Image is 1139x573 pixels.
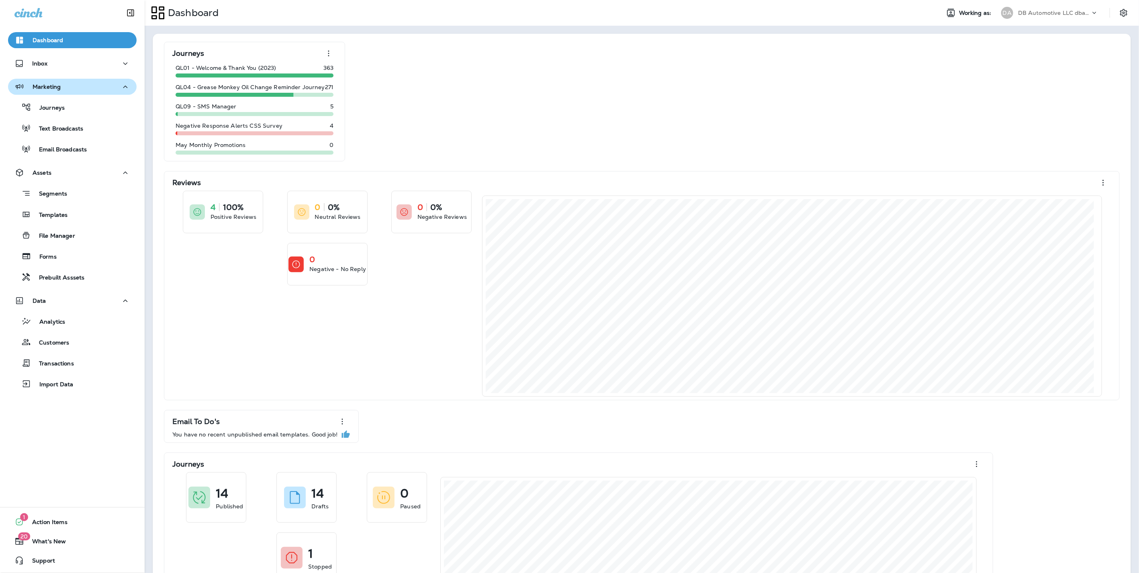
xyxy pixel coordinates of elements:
button: Import Data [8,375,137,392]
p: 14 [216,489,228,498]
p: Reviews [172,179,201,187]
button: Assets [8,165,137,181]
p: QL09 - SMS Manager [176,103,237,110]
span: Working as: [959,10,993,16]
p: Segments [31,190,67,198]
button: Transactions [8,355,137,371]
p: You have no recent unpublished email templates. Good job! [172,431,337,438]
p: 100% [223,203,244,211]
span: 1 [20,513,28,521]
p: 0% [430,203,442,211]
span: What's New [24,538,66,548]
p: 1 [308,550,313,558]
span: 20 [18,532,30,540]
button: 1Action Items [8,514,137,530]
p: 0 [417,203,423,211]
button: Settings [1117,6,1131,20]
p: 0 [315,203,321,211]
p: Journeys [31,104,65,112]
p: 14 [311,489,324,498]
span: Action Items [24,519,67,528]
p: Journeys [172,49,204,57]
p: 0% [328,203,339,211]
p: Marketing [33,84,61,90]
p: 0 [309,255,315,263]
p: Negative Response Alerts CSS Survey [176,122,282,129]
button: Text Broadcasts [8,120,137,137]
p: Dashboard [33,37,63,43]
p: Paused [400,502,421,510]
button: Support [8,553,137,569]
p: Journeys [172,460,204,468]
p: Text Broadcasts [31,125,83,133]
p: Negative - No Reply [309,265,366,273]
p: Email Broadcasts [31,146,87,154]
p: Import Data [31,381,74,389]
button: Data [8,293,137,309]
p: Forms [31,253,57,261]
p: Transactions [31,360,74,368]
p: Negative Reviews [417,213,467,221]
button: Dashboard [8,32,137,48]
p: 271 [325,84,333,90]
p: Stopped [308,563,332,571]
p: 4 [211,203,216,211]
p: Inbox [32,60,47,67]
button: Templates [8,206,137,223]
p: Neutral Reviews [315,213,361,221]
button: Collapse Sidebar [119,5,142,21]
button: 20What's New [8,533,137,549]
p: QL01 - Welcome & Thank You (2023) [176,65,276,71]
div: DA [1001,7,1013,19]
p: May Monthly Promotions [176,142,245,148]
button: Inbox [8,55,137,71]
p: QL04 - Grease Monkey Oil Change Reminder Journey [176,84,325,90]
p: 5 [330,103,333,110]
p: Prebuilt Asssets [31,274,84,282]
button: Customers [8,334,137,351]
p: Published [216,502,243,510]
p: 4 [330,122,333,129]
p: DB Automotive LLC dba Grease Monkey [1018,10,1090,16]
button: Prebuilt Asssets [8,269,137,285]
button: Forms [8,248,137,265]
p: 363 [323,65,333,71]
button: Journeys [8,99,137,116]
button: File Manager [8,227,137,244]
p: Drafts [311,502,329,510]
p: Data [33,298,46,304]
button: Analytics [8,313,137,330]
p: Analytics [31,318,65,326]
button: Marketing [8,79,137,95]
p: Dashboard [165,7,219,19]
p: 0 [400,489,409,498]
button: Email Broadcasts [8,141,137,157]
p: Positive Reviews [211,213,256,221]
p: Templates [31,212,67,219]
p: File Manager [31,232,75,240]
p: Assets [33,169,51,176]
p: 0 [329,142,333,148]
button: Segments [8,185,137,202]
p: Email To Do's [172,418,220,426]
p: Customers [31,339,69,347]
span: Support [24,557,55,567]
